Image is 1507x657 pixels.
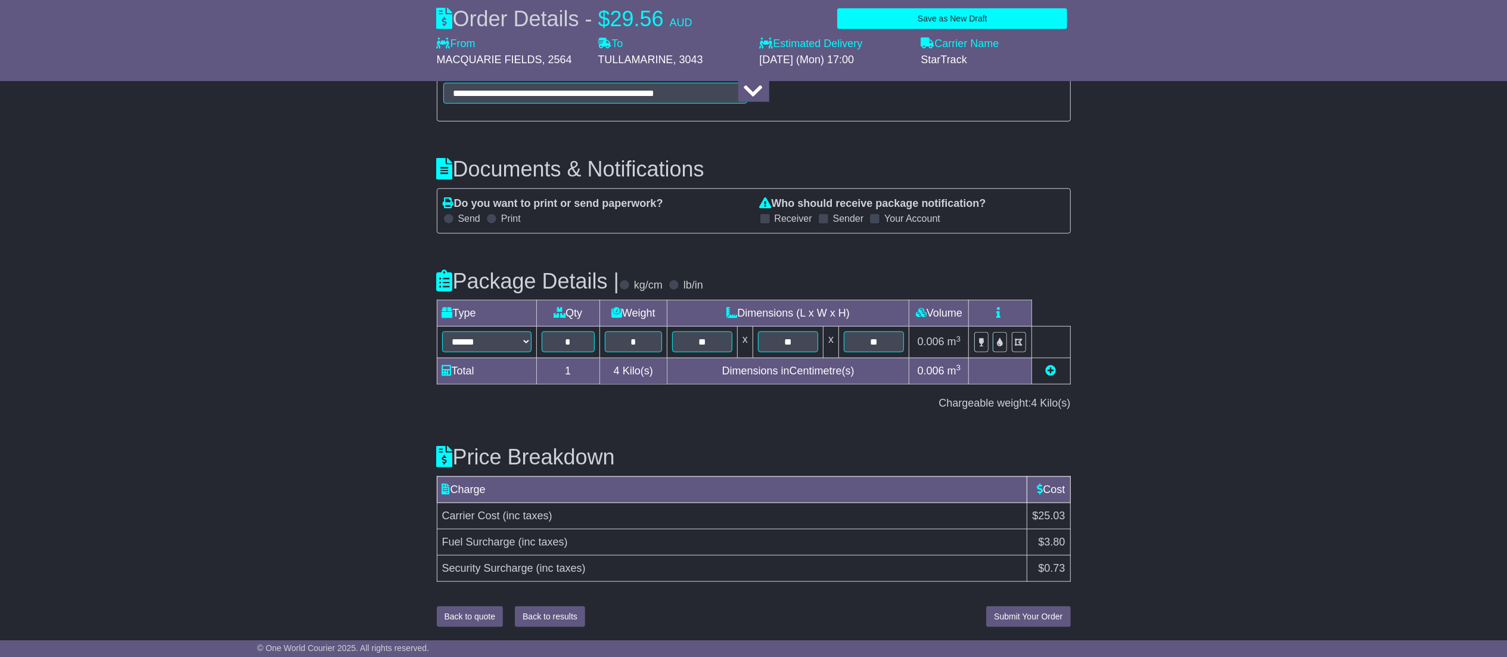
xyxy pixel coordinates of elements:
span: (inc taxes) [536,562,586,574]
td: Qty [536,300,599,327]
span: 0.006 [918,365,944,377]
label: Sender [833,213,864,224]
td: Kilo(s) [599,358,667,384]
label: Send [458,213,480,224]
span: , 2564 [542,54,572,66]
label: Estimated Delivery [760,38,909,51]
span: Fuel Surcharge [442,536,515,548]
span: (inc taxes) [503,510,552,522]
span: Carrier Cost [442,510,500,522]
span: 0.006 [918,336,944,348]
span: $0.73 [1038,562,1065,574]
span: Security Surcharge [442,562,533,574]
td: Volume [909,300,969,327]
td: Type [437,300,536,327]
label: lb/in [683,279,703,292]
span: Submit Your Order [994,612,1062,621]
span: AUD [670,17,692,29]
span: $3.80 [1038,536,1065,548]
td: Charge [437,476,1027,503]
span: © One World Courier 2025. All rights reserved. [257,643,430,653]
button: Submit Your Order [986,606,1070,627]
label: Receiver [775,213,812,224]
td: x [738,327,753,358]
label: Print [501,213,521,224]
span: m [947,365,961,377]
td: Dimensions (L x W x H) [667,300,909,327]
button: Back to quote [437,606,504,627]
td: Total [437,358,536,384]
td: 1 [536,358,599,384]
span: $25.03 [1032,510,1065,522]
td: Dimensions in Centimetre(s) [667,358,909,384]
label: Your Account [884,213,940,224]
span: 4 [1031,397,1037,409]
td: x [824,327,839,358]
label: Who should receive package notification? [760,197,986,210]
sup: 3 [956,334,961,343]
div: Chargeable weight: Kilo(s) [437,397,1071,410]
label: kg/cm [634,279,663,292]
div: [DATE] (Mon) 17:00 [760,54,909,67]
h3: Price Breakdown [437,445,1071,469]
label: From [437,38,476,51]
label: Carrier Name [921,38,999,51]
sup: 3 [956,363,961,372]
button: Save as New Draft [837,8,1067,29]
span: TULLAMARINE [598,54,673,66]
div: Order Details - [437,6,692,32]
div: StarTrack [921,54,1071,67]
span: (inc taxes) [518,536,568,548]
h3: Documents & Notifications [437,157,1071,181]
span: MACQUARIE FIELDS [437,54,542,66]
button: Back to results [515,606,585,627]
a: Add new item [1046,365,1057,377]
span: , 3043 [673,54,703,66]
span: 4 [614,365,620,377]
label: Do you want to print or send paperwork? [443,197,663,210]
td: Cost [1027,476,1070,503]
h3: Package Details | [437,269,620,293]
td: Weight [599,300,667,327]
span: 29.56 [610,7,664,31]
span: $ [598,7,610,31]
label: To [598,38,623,51]
span: m [947,336,961,348]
